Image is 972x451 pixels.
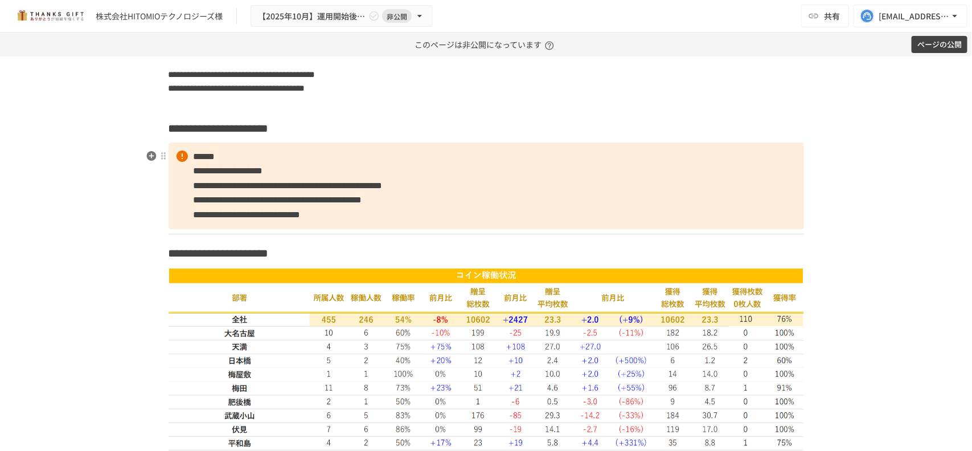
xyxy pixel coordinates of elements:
[879,9,949,23] div: [EMAIL_ADDRESS][DOMAIN_NAME]
[912,36,967,54] button: ページの公開
[258,9,366,23] span: 【2025年10月】運用開始後振り返りミーティング
[14,7,87,25] img: mMP1OxWUAhQbsRWCurg7vIHe5HqDpP7qZo7fRoNLXQh
[382,10,412,22] span: 非公開
[415,32,557,56] p: このページは非公開になっています
[801,5,849,27] button: 共有
[251,5,433,27] button: 【2025年10月】運用開始後振り返りミーティング非公開
[854,5,967,27] button: [EMAIL_ADDRESS][DOMAIN_NAME]
[824,10,840,22] span: 共有
[96,10,223,22] div: 株式会社HITOMIOテクノロジーズ様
